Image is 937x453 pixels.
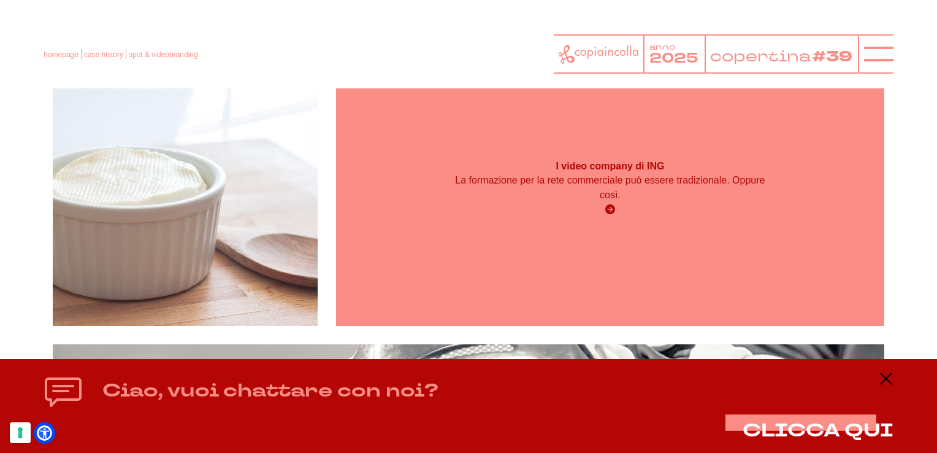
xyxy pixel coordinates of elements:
span: CLICCA QUI [743,418,893,443]
button: CLICCA QUI [743,420,893,441]
h4: Ciao, vuoi chattare con noi? [102,378,438,404]
a: I video company di ING La formazione per la rete commerciale può essere tradizionale. Oppure così. [336,52,884,326]
a: case history [84,50,123,59]
a: homepage [44,50,78,59]
a: spot & videobranding [129,50,198,59]
tspan: 2025 [649,48,698,68]
p: La formazione per la rete commerciale può essere tradizionale. Oppure così. [446,173,774,203]
strong: I video company di ING [556,161,664,171]
button: Le tue preferenze relative al consenso per le tecnologie di tracciamento [10,422,31,443]
tspan: anno [649,42,675,52]
tspan: copertina [710,47,811,66]
a: Open Accessibility Menu [37,425,52,441]
tspan: #39 [812,47,852,68]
